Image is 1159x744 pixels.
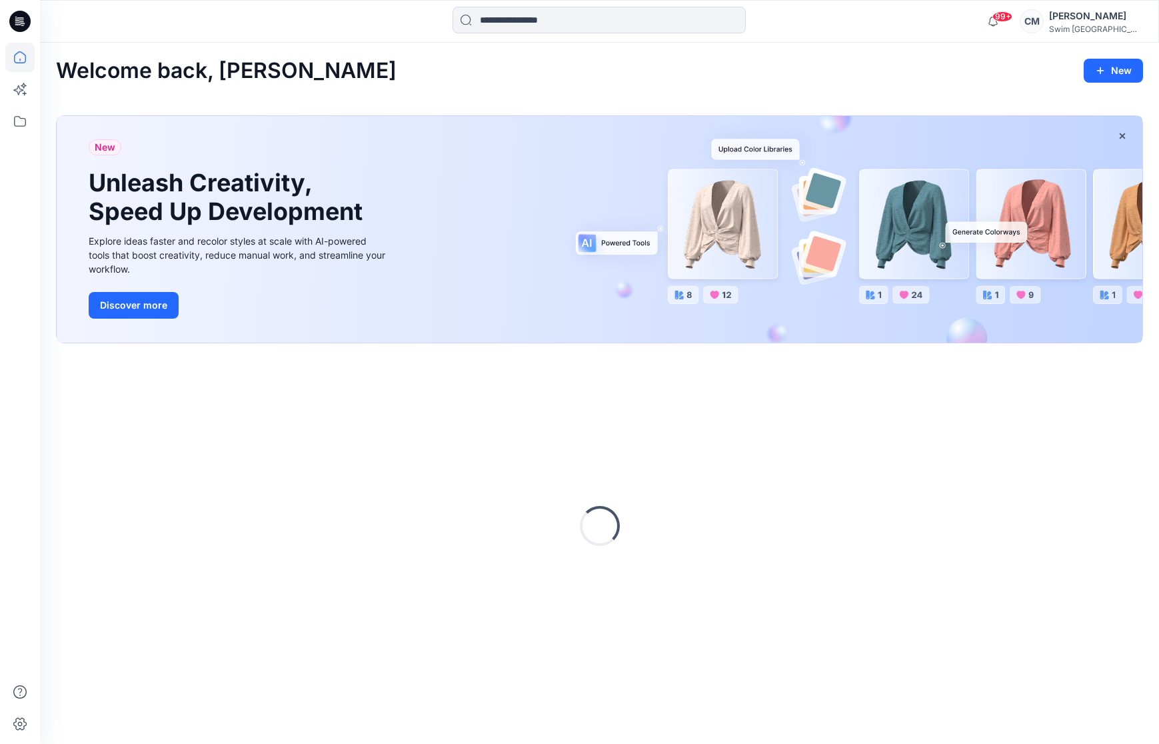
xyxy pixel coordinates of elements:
button: Discover more [89,292,179,319]
div: Explore ideas faster and recolor styles at scale with AI-powered tools that boost creativity, red... [89,234,389,276]
div: [PERSON_NAME] [1049,8,1142,24]
span: 99+ [992,11,1012,22]
div: CM [1020,9,1044,33]
h2: Welcome back, [PERSON_NAME] [56,59,397,83]
h1: Unleash Creativity, Speed Up Development [89,169,369,226]
button: New [1084,59,1143,83]
div: Swim [GEOGRAPHIC_DATA] [1049,24,1142,34]
span: New [95,139,115,155]
a: Discover more [89,292,389,319]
